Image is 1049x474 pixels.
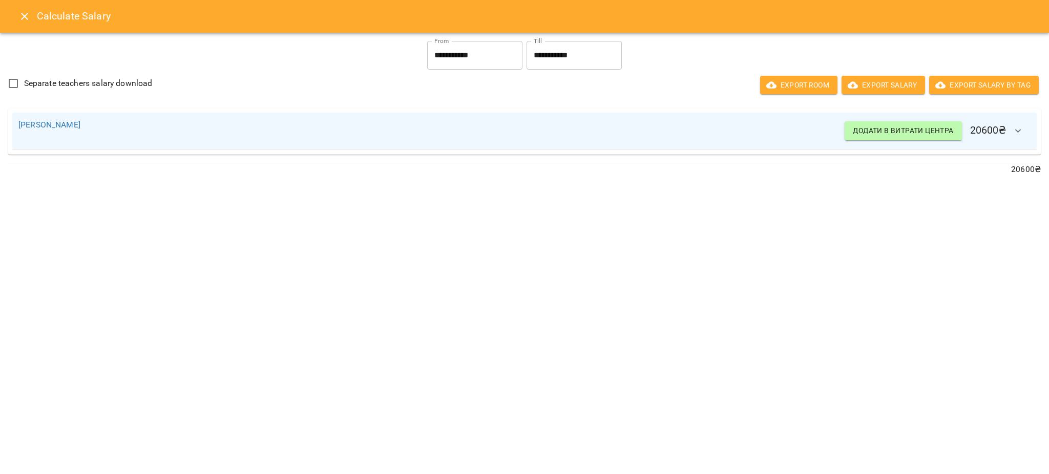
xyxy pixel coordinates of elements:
h6: Calculate Salary [37,8,1037,24]
button: Export Salary [842,76,925,94]
a: [PERSON_NAME] [18,120,80,130]
button: Export Salary by Tag [929,76,1039,94]
button: Додати в витрати центра [845,121,961,140]
span: Export Salary [850,79,917,91]
span: Separate teachers salary download [24,77,153,90]
p: 20600 ₴ [8,163,1041,176]
span: Export Salary by Tag [937,79,1031,91]
h6: 20600 ₴ [845,119,1031,143]
span: Export room [768,79,829,91]
button: Export room [760,76,837,94]
button: Close [12,4,37,29]
span: Додати в витрати центра [853,124,953,137]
